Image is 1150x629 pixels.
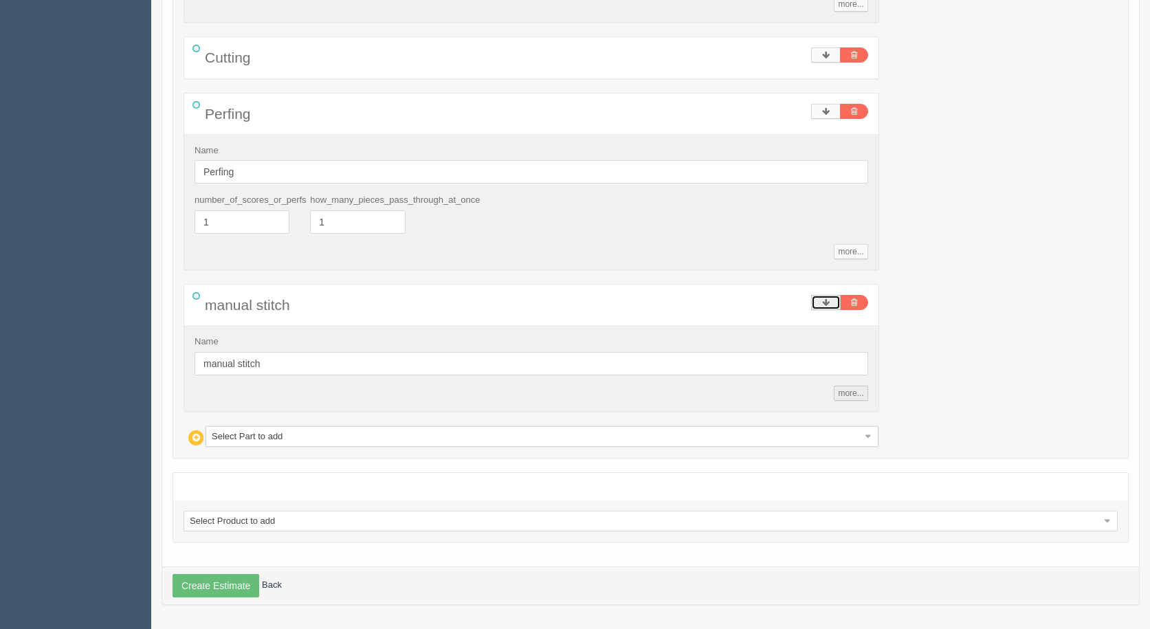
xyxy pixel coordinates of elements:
[310,194,405,207] label: how_many_pieces_pass_through_at_once
[195,335,219,349] label: Name
[212,427,860,446] span: Select Part to add
[262,580,282,590] a: Back
[190,511,1099,531] span: Select Product to add
[834,386,867,401] a: more...
[195,144,219,157] label: Name
[206,426,878,447] a: Select Part to add
[184,511,1118,531] a: Select Product to add
[195,194,289,207] label: number_of_scores_or_perfs
[834,244,867,259] a: more...
[205,106,251,122] span: Perfing
[173,574,259,597] button: Create Estimate
[205,49,251,65] span: Cutting
[195,160,868,184] input: Name
[205,297,290,313] span: manual stitch
[195,352,868,375] input: Name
